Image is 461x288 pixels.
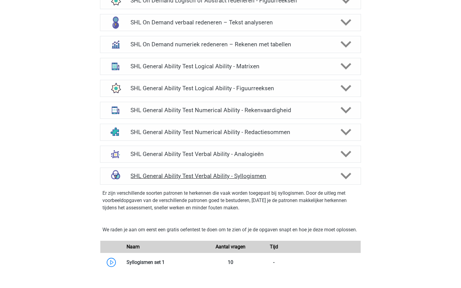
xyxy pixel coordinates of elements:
[108,37,123,52] img: numeriek redeneren
[130,63,330,70] h4: SHL General Ability Test Logical Ability - Matrixen
[102,190,359,212] p: Er zijn verschillende soorten patronen te herkennen die vaak worden toegepast bij syllogismen. Do...
[130,19,330,26] h4: SHL On Demand verbaal redeneren – Tekst analyseren
[130,151,330,158] h4: SHL General Ability Test Verbal Ability - Analogieën
[252,243,295,251] div: Tijd
[209,243,252,251] div: Aantal vragen
[130,129,330,136] h4: SHL General Ability Test Numerical Ability - Redactiesommen
[108,102,123,118] img: reken vaardigheid
[98,146,363,163] a: analogieen SHL General Ability Test Verbal Ability - Analogieën
[108,124,123,140] img: redactiesommen
[108,80,123,96] img: figuurreeksen
[98,14,363,31] a: verbaal redeneren SHL On Demand verbaal redeneren – Tekst analyseren
[98,58,363,75] a: abstracte matrices SHL General Ability Test Logical Ability - Matrixen
[130,85,330,92] h4: SHL General Ability Test Logical Ability - Figuurreeksen
[130,41,330,48] h4: SHL On Demand numeriek redeneren – Rekenen met tabellen
[108,59,123,74] img: abstracte matrices
[122,259,209,266] div: Syllogismen set 1
[108,15,123,30] img: verbaal redeneren
[102,226,359,233] p: We raden je aan om eerst een gratis oefentest te doen om te zien of je de opgaven snapt en hoe je...
[108,146,123,162] img: analogieen
[98,168,363,185] a: syllogismen SHL General Ability Test Verbal Ability - Syllogismen
[130,172,330,180] h4: SHL General Ability Test Verbal Ability - Syllogismen
[98,36,363,53] a: numeriek redeneren SHL On Demand numeriek redeneren – Rekenen met tabellen
[98,124,363,141] a: redactiesommen SHL General Ability Test Numerical Ability - Redactiesommen
[98,102,363,119] a: reken vaardigheid SHL General Ability Test Numerical Ability - Rekenvaardigheid
[108,168,123,184] img: syllogismen
[122,243,209,251] div: Naam
[98,80,363,97] a: figuurreeksen SHL General Ability Test Logical Ability - Figuurreeksen
[130,107,330,114] h4: SHL General Ability Test Numerical Ability - Rekenvaardigheid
